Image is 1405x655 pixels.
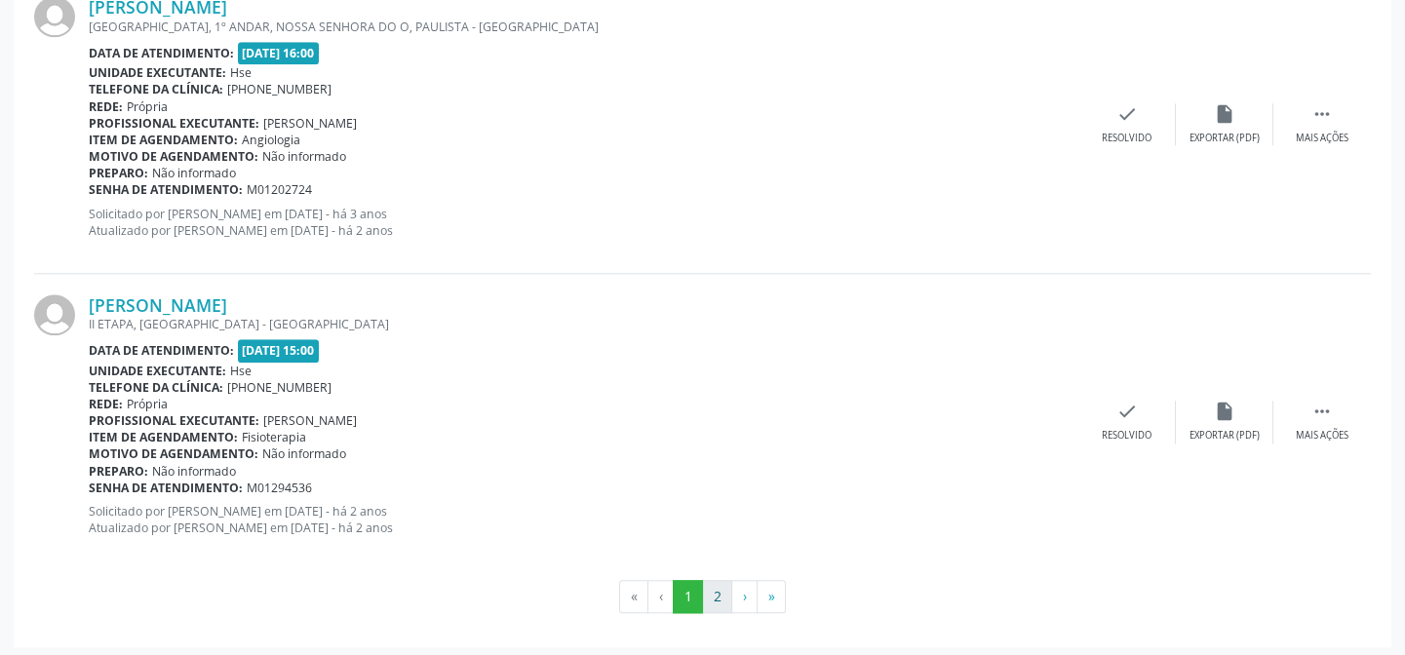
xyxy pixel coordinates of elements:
b: Profissional executante: [89,412,259,429]
button: Go to page 2 [702,580,732,613]
img: img [34,294,75,335]
b: Motivo de agendamento: [89,148,258,165]
span: [PHONE_NUMBER] [227,379,332,396]
b: Preparo: [89,165,148,181]
b: Telefone da clínica: [89,379,223,396]
span: Não informado [262,445,346,462]
span: Própria [127,98,168,115]
b: Telefone da clínica: [89,81,223,97]
i:  [1311,103,1333,125]
b: Senha de atendimento: [89,480,243,496]
ul: Pagination [34,580,1371,613]
div: [GEOGRAPHIC_DATA], 1º ANDAR, NOSSA SENHORA DO O, PAULISTA - [GEOGRAPHIC_DATA] [89,19,1078,35]
span: Não informado [152,165,236,181]
span: Fisioterapia [242,429,306,445]
span: M01294536 [247,480,312,496]
span: Hse [230,363,252,379]
span: Não informado [152,463,236,480]
span: [PHONE_NUMBER] [227,81,332,97]
span: [DATE] 15:00 [238,339,320,362]
span: Hse [230,64,252,81]
span: Não informado [262,148,346,165]
span: [PERSON_NAME] [263,412,357,429]
i: insert_drive_file [1214,103,1235,125]
b: Data de atendimento: [89,342,234,359]
div: Exportar (PDF) [1190,132,1260,145]
span: [PERSON_NAME] [263,115,357,132]
span: Própria [127,396,168,412]
b: Preparo: [89,463,148,480]
button: Go to page 1 [673,580,703,613]
b: Motivo de agendamento: [89,445,258,462]
i: check [1116,401,1138,422]
div: II ETAPA, [GEOGRAPHIC_DATA] - [GEOGRAPHIC_DATA] [89,316,1078,332]
div: Resolvido [1102,429,1151,443]
b: Item de agendamento: [89,132,238,148]
b: Unidade executante: [89,363,226,379]
i:  [1311,401,1333,422]
b: Item de agendamento: [89,429,238,445]
b: Unidade executante: [89,64,226,81]
div: Mais ações [1296,132,1348,145]
span: Angiologia [242,132,300,148]
b: Rede: [89,396,123,412]
b: Senha de atendimento: [89,181,243,198]
a: [PERSON_NAME] [89,294,227,316]
i: check [1116,103,1138,125]
b: Rede: [89,98,123,115]
div: Exportar (PDF) [1190,429,1260,443]
b: Profissional executante: [89,115,259,132]
button: Go to last page [757,580,786,613]
span: M01202724 [247,181,312,198]
p: Solicitado por [PERSON_NAME] em [DATE] - há 2 anos Atualizado por [PERSON_NAME] em [DATE] - há 2 ... [89,503,1078,536]
i: insert_drive_file [1214,401,1235,422]
span: [DATE] 16:00 [238,42,320,64]
p: Solicitado por [PERSON_NAME] em [DATE] - há 3 anos Atualizado por [PERSON_NAME] em [DATE] - há 2 ... [89,206,1078,239]
b: Data de atendimento: [89,45,234,61]
button: Go to next page [731,580,758,613]
div: Mais ações [1296,429,1348,443]
div: Resolvido [1102,132,1151,145]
